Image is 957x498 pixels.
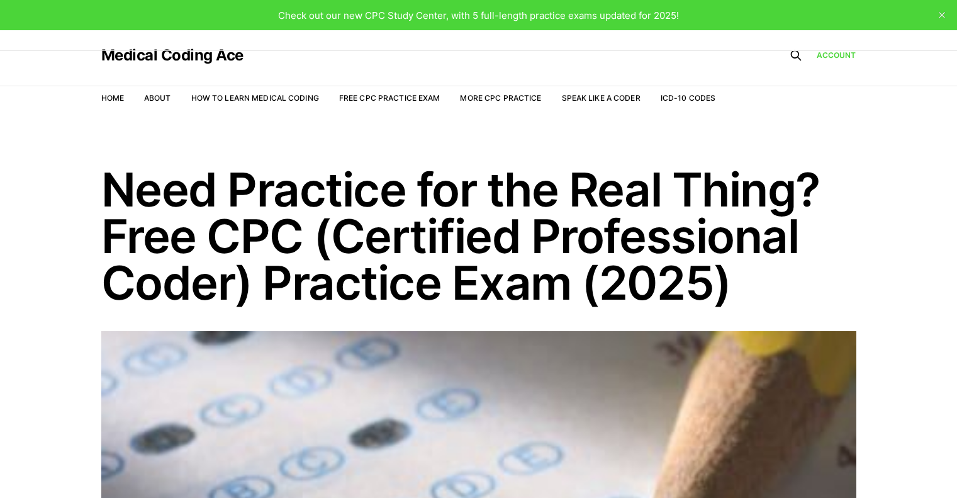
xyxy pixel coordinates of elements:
a: Free CPC Practice Exam [339,93,440,103]
iframe: portal-trigger [891,436,957,498]
a: Medical Coding Ace [101,48,243,63]
span: Check out our new CPC Study Center, with 5 full-length practice exams updated for 2025! [278,9,679,21]
a: How to Learn Medical Coding [191,93,319,103]
a: Account [817,49,856,61]
a: Home [101,93,124,103]
button: close [932,5,952,25]
a: Speak Like a Coder [562,93,641,103]
h1: Need Practice for the Real Thing? Free CPC (Certified Professional Coder) Practice Exam (2025) [101,166,856,306]
a: About [144,93,171,103]
a: More CPC Practice [460,93,541,103]
a: ICD-10 Codes [661,93,715,103]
